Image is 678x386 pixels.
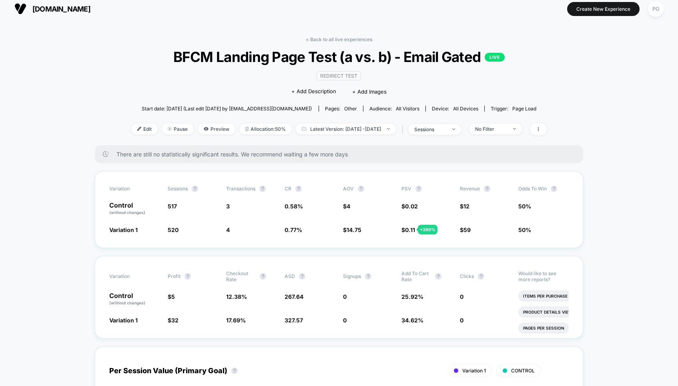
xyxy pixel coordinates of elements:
[306,36,372,42] a: < Back to all live experiences
[513,128,516,130] img: end
[400,124,408,135] span: |
[453,106,478,112] span: all devices
[168,186,188,192] span: Sessions
[401,186,411,192] span: PSV
[396,106,419,112] span: All Visitors
[425,106,484,112] span: Device:
[401,270,431,282] span: Add To Cart Rate
[109,292,160,306] p: Control
[518,306,592,318] li: Product Details Views Rate
[551,186,557,192] button: ?
[484,186,490,192] button: ?
[387,128,390,130] img: end
[405,226,415,233] span: 0.11
[325,106,357,112] div: Pages:
[116,151,567,158] span: There are still no statistically significant results. We recommend waiting a few more days
[109,226,138,233] span: Variation 1
[109,186,153,192] span: Variation
[518,203,531,210] span: 50%
[463,203,469,210] span: 12
[12,2,93,15] button: [DOMAIN_NAME]
[291,88,336,96] span: + Add Description
[518,226,531,233] span: 50%
[168,127,172,131] img: end
[511,368,535,374] span: CONTROL
[518,270,569,282] p: Would like to see more reports?
[418,225,437,234] div: + 389 %
[231,368,238,374] button: ?
[285,293,303,300] span: 267.64
[171,317,179,324] span: 32
[198,124,235,134] span: Preview
[365,273,371,280] button: ?
[343,317,347,324] span: 0
[343,203,350,210] span: $
[152,48,526,65] span: BFCM Landing Page Test (a vs. b) - Email Gated
[478,273,484,280] button: ?
[343,226,361,233] span: $
[401,317,423,324] span: 34.62 %
[171,293,175,300] span: 5
[295,186,302,192] button: ?
[131,124,158,134] span: Edit
[226,270,256,282] span: Checkout Rate
[239,124,292,134] span: Allocation: 50%
[435,273,441,280] button: ?
[285,226,302,233] span: 0.77 %
[462,368,486,374] span: Variation 1
[137,127,141,131] img: edit
[245,127,249,131] img: rebalance
[168,226,179,233] span: 520
[168,293,175,300] span: $
[296,124,396,134] span: Latest Version: [DATE] - [DATE]
[518,186,562,192] span: Odds to Win
[452,128,455,130] img: end
[168,203,177,210] span: 517
[475,126,507,132] div: No Filter
[343,273,361,279] span: Signups
[192,186,198,192] button: ?
[347,203,350,210] span: 4
[226,186,255,192] span: Transactions
[109,202,160,216] p: Control
[460,293,463,300] span: 0
[460,273,474,279] span: Clicks
[285,317,303,324] span: 327.57
[401,226,415,233] span: $
[463,226,471,233] span: 59
[405,203,418,210] span: 0.02
[344,106,357,112] span: other
[168,273,181,279] span: Profit
[226,293,247,300] span: 12.38 %
[414,126,446,132] div: sessions
[646,1,666,17] button: PG
[567,2,640,16] button: Create New Experience
[226,226,230,233] span: 4
[142,106,312,112] span: Start date: [DATE] (Last edit [DATE] by [EMAIL_ADDRESS][DOMAIN_NAME])
[460,203,469,210] span: $
[460,317,463,324] span: 0
[32,5,90,13] span: [DOMAIN_NAME]
[347,226,361,233] span: 14.75
[109,210,145,215] span: (without changes)
[343,186,354,192] span: AOV
[512,106,536,112] span: Page Load
[358,186,364,192] button: ?
[14,3,26,15] img: Visually logo
[260,273,266,280] button: ?
[415,186,422,192] button: ?
[162,124,194,134] span: Pause
[226,317,246,324] span: 17.69 %
[369,106,419,112] div: Audience:
[317,71,361,80] span: Redirect Test
[285,273,295,279] span: ASD
[302,127,306,131] img: calendar
[518,322,569,334] li: Pages Per Session
[285,203,303,210] span: 0.58 %
[168,317,179,324] span: $
[401,203,418,210] span: $
[485,53,505,62] p: LIVE
[109,300,145,305] span: (without changes)
[401,293,423,300] span: 25.92 %
[109,317,138,324] span: Variation 1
